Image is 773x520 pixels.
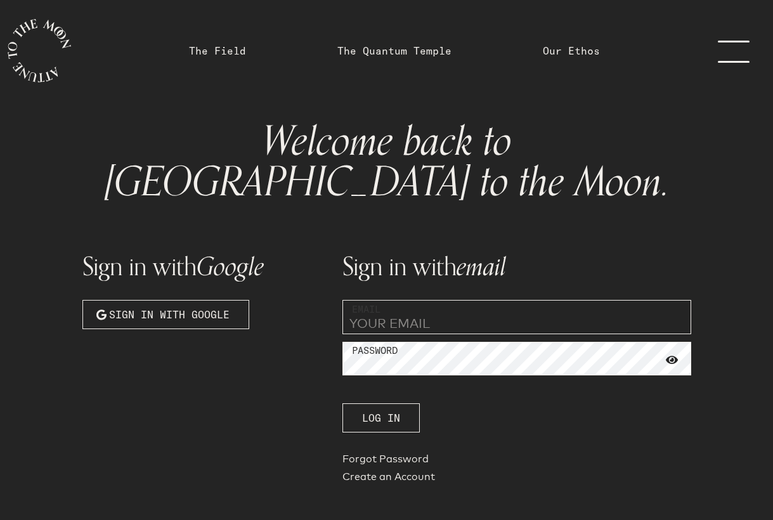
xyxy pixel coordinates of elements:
[342,453,691,471] a: Forgot Password
[189,43,246,58] a: The Field
[342,471,691,488] a: Create an Account
[543,43,600,58] a: Our Ethos
[109,307,230,322] span: Sign in with Google
[342,254,691,280] h1: Sign in with
[457,246,506,288] span: email
[337,43,451,58] a: The Quantum Temple
[342,403,420,432] button: Log In
[82,300,249,329] button: Sign in with Google
[352,344,398,358] label: Password
[352,302,380,317] label: Email
[342,300,691,334] input: YOUR EMAIL
[197,246,264,288] span: Google
[82,254,327,280] h1: Sign in with
[93,122,681,203] h1: Welcome back to [GEOGRAPHIC_DATA] to the Moon.
[362,410,400,426] span: Log In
